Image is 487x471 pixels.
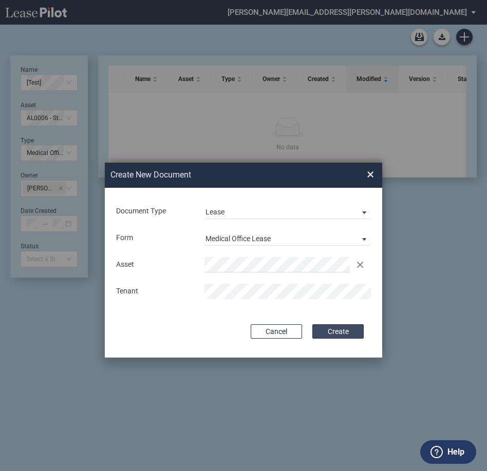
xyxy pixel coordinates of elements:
h2: Create New Document [110,169,331,181]
md-select: Document Type: Lease [204,204,371,219]
div: Tenant [111,286,199,297]
div: Form [111,233,199,243]
div: Asset [111,260,199,270]
button: Create [312,324,364,339]
div: Medical Office Lease [205,234,271,243]
div: Document Type [111,206,199,217]
button: Cancel [251,324,302,339]
md-select: Lease Form: Medical Office Lease [204,230,371,246]
span: × [367,167,374,183]
div: Lease [205,208,224,216]
label: Help [447,445,464,459]
md-dialog: Create New ... [105,163,382,358]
